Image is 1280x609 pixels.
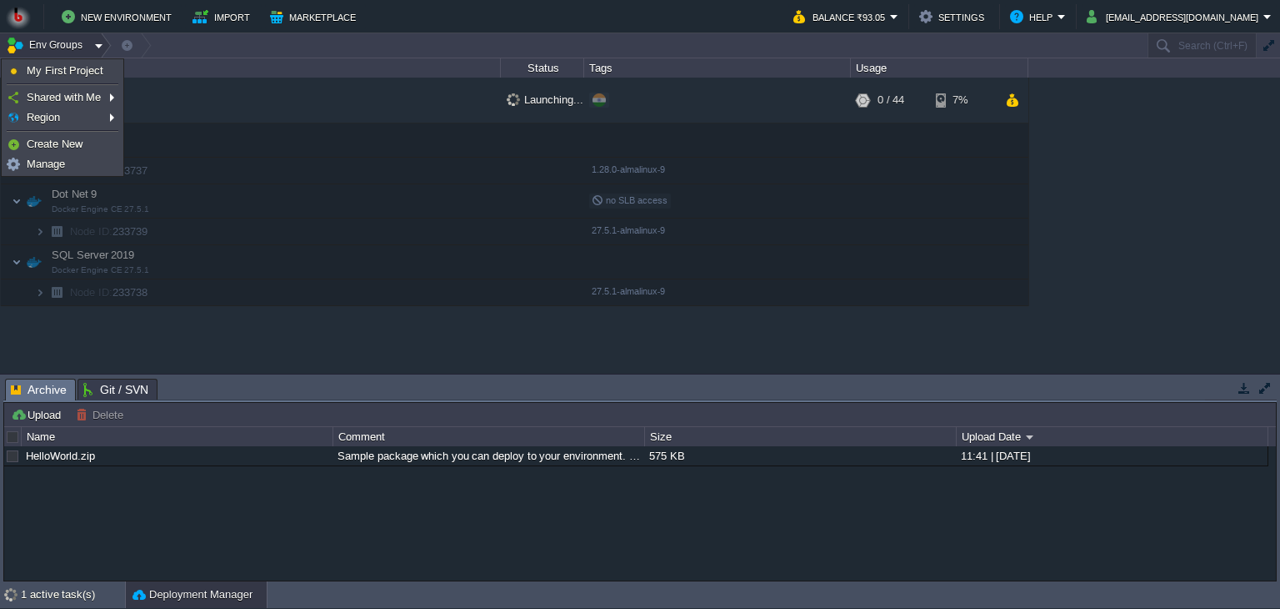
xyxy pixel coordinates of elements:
[70,225,112,238] span: Node ID:
[6,4,31,29] img: Bitss Techniques
[4,108,121,127] a: Region
[592,286,665,296] span: 27.5.1-almalinux-9
[45,219,68,244] img: AMDAwAAAACH5BAEAAAAALAAAAAABAAEAAAICRAEAOw==
[76,407,128,422] button: Delete
[50,248,137,262] span: SQL Server 2019
[2,58,500,78] div: Name
[22,427,332,446] div: Name
[592,225,665,235] span: 27.5.1-almalinux-9
[592,195,667,205] span: no SLB access
[592,164,665,174] span: 1.28.0-almalinux-9
[50,249,137,261] a: SQL Server 2019Docker Engine CE 27.5.1
[4,135,121,154] a: Create New
[68,224,150,239] span: 233739
[62,7,177,27] button: New Environment
[70,286,112,299] span: Node ID:
[68,285,150,299] span: 233738
[50,188,99,200] a: Dot Net 9Docker Engine CE 27.5.1
[334,427,644,446] div: Comment
[645,446,955,466] div: 575 KB
[68,164,150,178] span: 233737
[45,279,68,305] img: AMDAwAAAACH5BAEAAAAALAAAAAABAAEAAAICRAEAOw==
[6,33,88,57] button: Env Groups
[68,285,150,299] a: Node ID:233738
[27,111,60,123] span: Region
[1010,7,1057,27] button: Help
[35,219,45,244] img: AMDAwAAAACH5BAEAAAAALAAAAAABAAEAAAICRAEAOw==
[11,407,66,422] button: Upload
[52,204,149,214] span: Docker Engine CE 27.5.1
[646,427,956,446] div: Size
[22,184,46,218] img: AMDAwAAAACH5BAEAAAAALAAAAAABAAEAAAICRAEAOw==
[4,155,121,174] a: Manage
[1087,7,1263,27] button: [EMAIL_ADDRESS][DOMAIN_NAME]
[852,58,1027,78] div: Usage
[877,78,904,123] div: 0 / 44
[50,187,99,201] span: Dot Net 9
[793,7,890,27] button: Balance ₹93.05
[132,586,252,603] button: Deployment Manager
[27,158,65,170] span: Manage
[27,138,82,150] span: Create New
[27,91,101,103] span: Shared with Me
[68,164,150,178] a: Node ID:233737
[52,265,149,275] span: Docker Engine CE 27.5.1
[4,88,121,107] a: Shared with Me
[11,380,67,400] span: Archive
[957,446,1267,466] div: 11:41 | [DATE]
[35,279,45,305] img: AMDAwAAAACH5BAEAAAAALAAAAAABAAEAAAICRAEAOw==
[22,245,46,279] img: AMDAwAAAACH5BAEAAAAALAAAAAABAAEAAAICRAEAOw==
[12,184,22,218] img: AMDAwAAAACH5BAEAAAAALAAAAAABAAEAAAICRAEAOw==
[68,224,150,239] a: Node ID:233739
[270,7,361,27] button: Marketplace
[507,93,583,106] span: Launching...
[957,427,1267,446] div: Upload Date
[83,380,148,400] span: Git / SVN
[502,58,583,78] div: Status
[585,58,850,78] div: Tags
[27,64,103,77] span: My First Project
[936,78,990,123] div: 7%
[12,245,22,279] img: AMDAwAAAACH5BAEAAAAALAAAAAABAAEAAAICRAEAOw==
[21,581,125,608] div: 1 active task(s)
[919,7,989,27] button: Settings
[333,446,643,466] div: Sample package which you can deploy to your environment. Feel free to delete and upload a package...
[192,7,255,27] button: Import
[4,62,121,80] a: My First Project
[26,450,95,462] a: HelloWorld.zip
